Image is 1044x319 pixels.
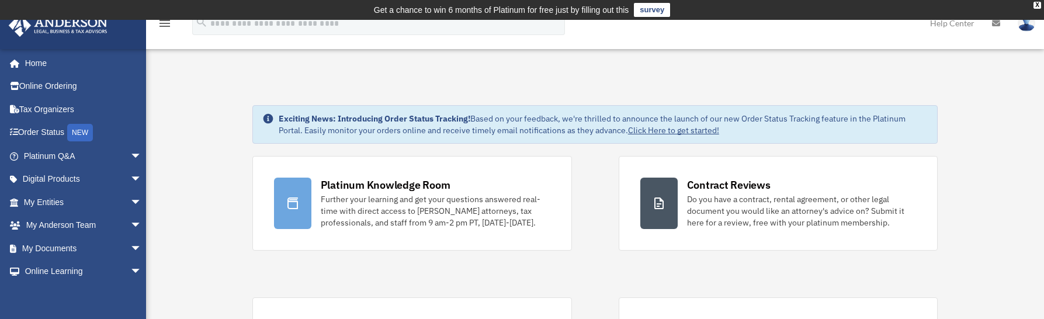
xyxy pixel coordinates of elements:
[130,237,154,261] span: arrow_drop_down
[619,156,938,251] a: Contract Reviews Do you have a contract, rental agreement, or other legal document you would like...
[130,260,154,284] span: arrow_drop_down
[321,178,450,192] div: Platinum Knowledge Room
[195,16,208,29] i: search
[279,113,928,136] div: Based on your feedback, we're thrilled to announce the launch of our new Order Status Tracking fe...
[67,124,93,141] div: NEW
[8,237,159,260] a: My Documentsarrow_drop_down
[687,178,771,192] div: Contract Reviews
[8,75,159,98] a: Online Ordering
[8,98,159,121] a: Tax Organizers
[321,193,550,228] div: Further your learning and get your questions answered real-time with direct access to [PERSON_NAM...
[8,168,159,191] a: Digital Productsarrow_drop_down
[8,121,159,145] a: Order StatusNEW
[130,190,154,214] span: arrow_drop_down
[158,16,172,30] i: menu
[5,14,111,37] img: Anderson Advisors Platinum Portal
[374,3,629,17] div: Get a chance to win 6 months of Platinum for free just by filling out this
[130,168,154,192] span: arrow_drop_down
[8,144,159,168] a: Platinum Q&Aarrow_drop_down
[687,193,917,228] div: Do you have a contract, rental agreement, or other legal document you would like an attorney's ad...
[8,260,159,283] a: Online Learningarrow_drop_down
[130,144,154,168] span: arrow_drop_down
[279,113,470,124] strong: Exciting News: Introducing Order Status Tracking!
[8,51,154,75] a: Home
[130,214,154,238] span: arrow_drop_down
[634,3,670,17] a: survey
[628,125,719,136] a: Click Here to get started!
[252,156,572,251] a: Platinum Knowledge Room Further your learning and get your questions answered real-time with dire...
[1033,2,1041,9] div: close
[1018,15,1035,32] img: User Pic
[8,190,159,214] a: My Entitiesarrow_drop_down
[158,20,172,30] a: menu
[8,214,159,237] a: My Anderson Teamarrow_drop_down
